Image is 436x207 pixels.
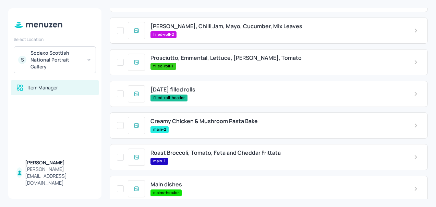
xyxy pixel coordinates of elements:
div: [PERSON_NAME] [25,159,93,166]
span: filled-roll-1 [150,63,176,69]
div: Item Manager [27,84,58,91]
span: Creamy Chicken & Mushroom Pasta Bake [150,118,258,124]
span: [DATE] filled rolls [150,86,195,93]
div: Select Location [14,36,96,42]
span: filled-roll-2 [150,32,177,37]
div: [PERSON_NAME][EMAIL_ADDRESS][DOMAIN_NAME] [25,166,93,186]
span: Prosciutto, Emmental, Lettuce, [PERSON_NAME], Tomato [150,55,302,61]
span: Roast Broccoli, Tomato, Feta and Cheddar Frittata [150,150,281,156]
span: [PERSON_NAME], Chilli Jam, Mayo, Cucumber, Mix Leaves [150,23,302,30]
span: main-2 [150,127,169,132]
span: filled-roll-header [150,95,187,101]
span: mains-header [150,190,182,196]
div: Sodexo Scottish National Portrait Gallery [31,50,82,70]
span: Main dishes [150,181,182,188]
div: S [18,56,26,64]
span: main-1 [150,158,168,164]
